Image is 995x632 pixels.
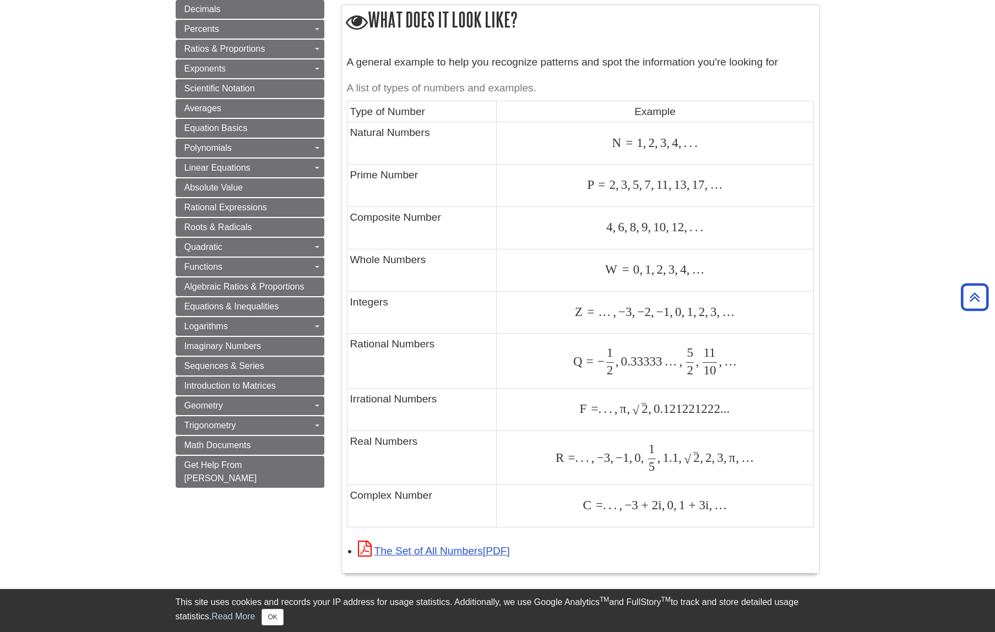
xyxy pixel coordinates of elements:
[639,262,643,276] span: ,
[682,304,685,319] span: ,
[579,401,587,416] span: F
[668,177,672,192] span: ,
[627,401,630,416] span: ,
[662,354,677,368] span: …
[719,354,722,368] span: ,
[648,401,651,416] span: ,
[649,498,659,512] span: 2
[176,337,324,356] a: Imaginary Numbers
[176,238,324,257] a: Quadratic
[598,401,601,416] span: .
[176,377,324,395] a: Introduction to Matrices
[601,401,607,416] span: .
[184,361,264,371] span: Sequences & Series
[629,450,632,465] span: ,
[587,177,594,192] span: P
[184,103,221,113] span: Averages
[184,143,232,152] span: Polynomials
[687,135,692,150] span: .
[708,177,722,192] span: …
[184,242,222,252] span: Quadratic
[578,450,584,465] span: .
[583,498,591,512] span: C
[176,99,324,118] a: Averages
[347,122,497,165] td: Natural Numbers
[632,498,638,512] span: 3
[613,450,623,465] span: −
[682,135,687,150] span: .
[184,302,279,311] span: Equations & Inequalities
[638,498,649,512] span: +
[687,177,690,192] span: ,
[651,401,730,416] span: 0.121221222...
[630,177,639,192] span: 5
[957,290,992,304] a: Back to Top
[176,596,820,625] div: This site uses cookies and records your IP address for usage statistics. Additionally, we use Goo...
[347,249,497,291] td: Whole Numbers
[661,450,679,465] span: 1.1
[575,304,583,319] span: Z
[347,206,497,249] td: Composite Number
[583,354,594,368] span: =
[612,135,622,150] span: N
[655,135,658,150] span: ,
[703,450,712,465] span: 2
[606,220,613,234] span: 4
[693,220,698,234] span: .
[703,363,716,377] span: 10
[717,304,720,319] span: ,
[644,304,651,319] span: 2
[616,177,619,192] span: ,
[184,222,252,232] span: Roots & Radicals
[583,304,594,319] span: =
[627,177,630,192] span: ,
[658,135,667,150] span: 3
[176,40,324,58] a: Ratios & Proportions
[606,498,612,512] span: .
[641,402,646,416] span: ‾
[612,401,618,416] span: ,
[184,401,223,410] span: Geometry
[610,450,613,465] span: ,
[628,220,637,234] span: 8
[687,262,690,276] span: ,
[184,24,219,34] span: Percents
[184,64,226,73] span: Exponents
[594,304,611,319] span: …
[176,416,324,435] a: Trigonometry
[673,498,677,512] span: ,
[636,220,639,234] span: ,
[176,258,324,276] a: Functions
[677,498,686,512] span: 1
[176,159,324,177] a: Linear Equations
[584,450,589,465] span: .
[639,220,648,234] span: 9
[695,498,705,512] span: 3
[693,304,697,319] span: ,
[663,262,666,276] span: ,
[176,59,324,78] a: Exponents
[678,262,687,276] span: 4
[347,55,814,70] p: A general example to help you recognize patterns and spot the information you're looking for
[595,450,604,465] span: −
[689,262,704,276] span: …
[587,401,598,416] span: =
[607,345,613,359] span: 1
[176,139,324,157] a: Polynomials
[556,450,564,465] span: R
[632,304,635,319] span: ,
[697,304,705,319] span: 2
[712,498,727,512] span: …
[666,262,675,276] span: 3
[573,354,583,368] span: Q
[724,450,727,465] span: ,
[176,317,324,336] a: Logarithms
[176,79,324,98] a: Scientific Notation
[607,401,612,416] span: .
[689,177,704,192] span: 17
[184,381,276,390] span: Introduction to Matrices
[661,596,671,603] sup: TM
[347,291,497,334] td: Integers
[347,388,497,431] td: Irrational Numbers
[184,262,222,271] span: Functions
